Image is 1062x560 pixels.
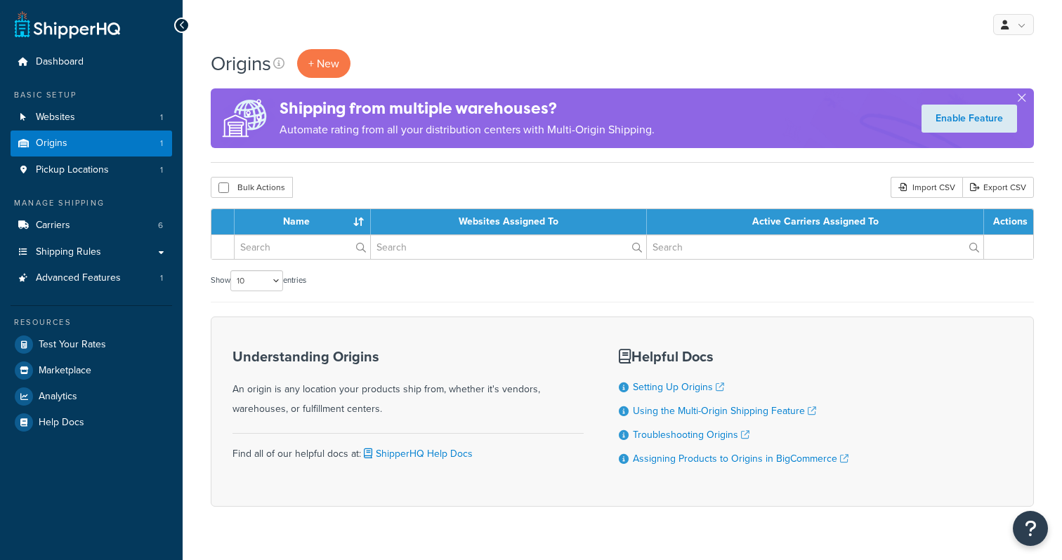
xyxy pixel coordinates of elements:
[211,50,271,77] h1: Origins
[11,213,172,239] li: Carriers
[11,105,172,131] li: Websites
[39,391,77,403] span: Analytics
[633,404,816,418] a: Using the Multi-Origin Shipping Feature
[11,332,172,357] a: Test Your Rates
[11,105,172,131] a: Websites 1
[36,56,84,68] span: Dashboard
[371,235,646,259] input: Search
[308,55,339,72] span: + New
[647,209,984,234] th: Active Carriers Assigned To
[235,209,371,234] th: Name
[633,427,749,442] a: Troubleshooting Origins
[39,339,106,351] span: Test Your Rates
[11,131,172,156] li: Origins
[211,270,306,291] label: Show entries
[11,384,172,409] a: Analytics
[11,316,172,328] div: Resources
[15,11,120,39] a: ShipperHQ Home
[160,112,163,124] span: 1
[11,410,172,435] a: Help Docs
[160,164,163,176] span: 1
[36,164,109,176] span: Pickup Locations
[361,446,473,461] a: ShipperHQ Help Docs
[647,235,983,259] input: Search
[633,380,724,394] a: Setting Up Origins
[280,97,655,120] h4: Shipping from multiple warehouses?
[39,365,91,377] span: Marketplace
[619,349,848,364] h3: Helpful Docs
[11,213,172,239] a: Carriers 6
[11,157,172,183] li: Pickup Locations
[891,177,962,198] div: Import CSV
[36,220,70,232] span: Carriers
[36,138,67,149] span: Origins
[280,120,655,140] p: Automate rating from all your distribution centers with Multi-Origin Shipping.
[11,239,172,265] a: Shipping Rules
[160,272,163,284] span: 1
[160,138,163,149] span: 1
[962,177,1034,198] a: Export CSV
[1013,511,1048,546] button: Open Resource Center
[984,209,1033,234] th: Actions
[633,451,848,466] a: Assigning Products to Origins in BigCommerce
[297,49,350,78] a: + New
[11,157,172,183] a: Pickup Locations 1
[371,209,647,234] th: Websites Assigned To
[230,270,283,291] select: Showentries
[232,349,584,364] h3: Understanding Origins
[158,220,163,232] span: 6
[36,112,75,124] span: Websites
[11,49,172,75] a: Dashboard
[11,197,172,209] div: Manage Shipping
[36,272,121,284] span: Advanced Features
[11,358,172,383] a: Marketplace
[235,235,370,259] input: Search
[922,105,1017,133] a: Enable Feature
[232,349,584,419] div: An origin is any location your products ship from, whether it's vendors, warehouses, or fulfillme...
[11,265,172,291] li: Advanced Features
[36,246,101,258] span: Shipping Rules
[11,89,172,101] div: Basic Setup
[211,88,280,148] img: ad-origins-multi-dfa493678c5a35abed25fd24b4b8a3fa3505936ce257c16c00bdefe2f3200be3.png
[11,265,172,291] a: Advanced Features 1
[11,131,172,156] a: Origins 1
[211,177,293,198] button: Bulk Actions
[39,417,84,429] span: Help Docs
[232,433,584,464] div: Find all of our helpful docs at:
